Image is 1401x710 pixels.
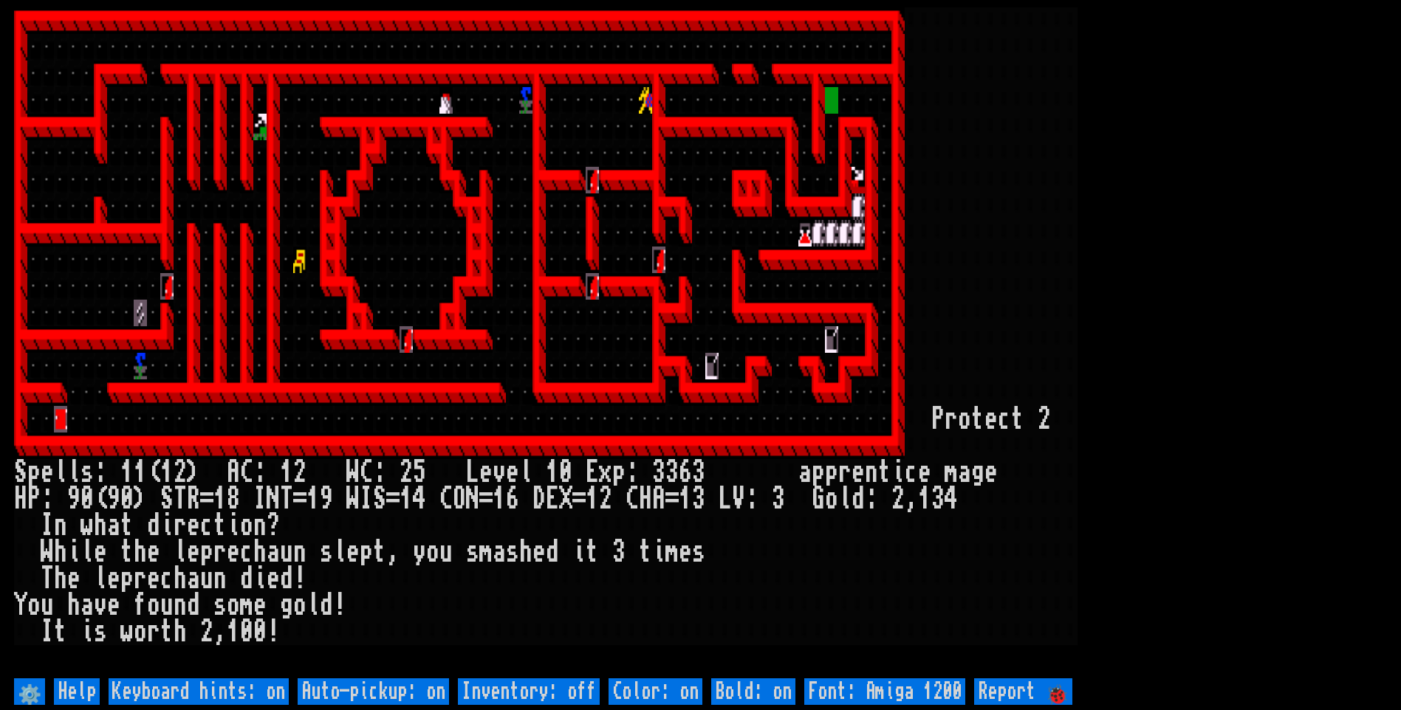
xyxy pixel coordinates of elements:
div: l [519,459,532,486]
input: ⚙️ [14,678,45,705]
div: , [386,539,400,565]
div: t [1011,406,1024,432]
div: D [532,486,546,512]
div: m [945,459,958,486]
div: t [160,618,174,645]
div: e [506,459,519,486]
div: T [280,486,293,512]
div: n [865,459,878,486]
div: I [41,618,54,645]
div: I [253,486,267,512]
div: o [27,592,41,618]
div: R [187,486,200,512]
div: n [253,512,267,539]
div: h [174,565,187,592]
div: : [253,459,267,486]
div: 2 [400,459,413,486]
div: e [147,539,160,565]
div: e [852,459,865,486]
div: 3 [772,486,785,512]
div: t [120,512,134,539]
div: 0 [559,459,572,486]
div: g [280,592,293,618]
div: 0 [240,618,253,645]
div: : [41,486,54,512]
div: e [94,539,107,565]
div: 0 [120,486,134,512]
div: l [333,539,346,565]
div: w [81,512,94,539]
div: p [360,539,373,565]
div: I [41,512,54,539]
div: 1 [134,459,147,486]
div: 3 [612,539,626,565]
div: u [439,539,453,565]
div: ! [333,592,346,618]
input: Help [54,678,100,705]
div: s [81,459,94,486]
div: o [227,592,240,618]
div: 1 [306,486,320,512]
div: t [213,512,227,539]
div: l [94,565,107,592]
div: p [825,459,838,486]
div: Y [14,592,27,618]
div: h [94,512,107,539]
div: h [54,539,67,565]
div: = [200,486,213,512]
div: E [586,459,599,486]
div: E [546,486,559,512]
div: f [134,592,147,618]
div: p [200,539,213,565]
div: = [572,486,586,512]
div: u [280,539,293,565]
div: 1 [918,486,931,512]
div: 1 [120,459,134,486]
input: Color: on [609,678,702,705]
input: Bold: on [711,678,795,705]
div: c [905,459,918,486]
div: i [81,618,94,645]
div: i [227,512,240,539]
div: 0 [81,486,94,512]
div: S [373,486,386,512]
input: Font: Amiga 1200 [804,678,965,705]
div: a [267,539,280,565]
div: = [386,486,400,512]
div: G [812,486,825,512]
div: 8 [227,486,240,512]
div: e [227,539,240,565]
div: c [998,406,1011,432]
div: 1 [400,486,413,512]
div: X [559,486,572,512]
div: d [187,592,200,618]
div: H [639,486,652,512]
div: a [798,459,812,486]
div: m [479,539,493,565]
div: , [213,618,227,645]
div: p [812,459,825,486]
div: n [54,512,67,539]
div: 3 [665,459,679,486]
div: h [54,565,67,592]
div: e [187,512,200,539]
div: i [652,539,665,565]
div: ( [147,459,160,486]
div: e [679,539,692,565]
div: n [293,539,306,565]
div: W [346,486,360,512]
div: A [227,459,240,486]
div: r [147,618,160,645]
div: h [253,539,267,565]
div: 9 [67,486,81,512]
div: 1 [546,459,559,486]
div: t [373,539,386,565]
div: l [306,592,320,618]
div: t [878,459,891,486]
div: v [493,459,506,486]
div: c [240,539,253,565]
div: u [160,592,174,618]
div: m [240,592,253,618]
div: a [958,459,971,486]
div: p [612,459,626,486]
